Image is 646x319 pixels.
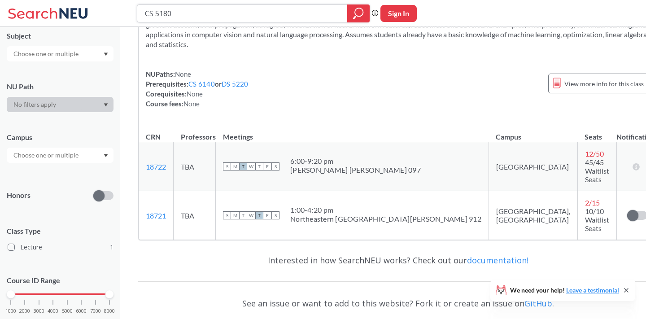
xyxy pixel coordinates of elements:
[5,309,16,314] span: 1000
[380,5,417,22] button: Sign In
[247,211,255,219] span: W
[467,255,528,266] a: documentation!
[90,309,101,314] span: 7000
[7,82,113,92] div: NU Path
[223,211,231,219] span: S
[104,309,115,314] span: 8000
[585,198,600,207] span: 2 / 15
[146,132,161,142] div: CRN
[7,148,113,163] div: Dropdown arrow
[8,241,113,253] label: Lecture
[231,211,239,219] span: M
[255,162,263,170] span: T
[7,226,113,236] span: Class Type
[175,70,191,78] span: None
[146,69,249,109] div: NUPaths: Prerequisites: or Corequisites: Course fees:
[19,309,30,314] span: 2000
[174,123,216,142] th: Professors
[271,162,279,170] span: S
[290,205,481,214] div: 1:00 - 4:20 pm
[223,162,231,170] span: S
[7,31,113,41] div: Subject
[9,150,84,161] input: Choose one or multiple
[585,207,609,232] span: 10/10 Waitlist Seats
[271,211,279,219] span: S
[290,214,481,223] div: Northeastern [GEOGRAPHIC_DATA][PERSON_NAME] 912
[216,123,489,142] th: Meetings
[222,80,249,88] a: DS 5220
[146,162,166,171] a: 18722
[577,123,616,142] th: Seats
[146,211,166,220] a: 18721
[104,103,108,107] svg: Dropdown arrow
[347,4,370,22] div: magnifying glass
[564,78,644,89] span: View more info for this class
[104,154,108,157] svg: Dropdown arrow
[231,162,239,170] span: M
[566,286,619,294] a: Leave a testimonial
[7,97,113,112] div: Dropdown arrow
[76,309,87,314] span: 6000
[7,275,113,286] p: Course ID Range
[247,162,255,170] span: W
[290,166,421,175] div: [PERSON_NAME] [PERSON_NAME] 097
[489,142,577,191] td: [GEOGRAPHIC_DATA]
[104,52,108,56] svg: Dropdown arrow
[489,123,577,142] th: Campus
[239,211,247,219] span: T
[110,242,113,252] span: 1
[7,132,113,142] div: Campus
[585,158,609,184] span: 45/45 Waitlist Seats
[585,149,604,158] span: 12 / 50
[290,157,421,166] div: 6:00 - 9:20 pm
[187,90,203,98] span: None
[174,142,216,191] td: TBA
[524,298,552,309] a: GitHub
[7,190,31,201] p: Honors
[48,309,58,314] span: 4000
[62,309,73,314] span: 5000
[188,80,215,88] a: CS 6140
[9,48,84,59] input: Choose one or multiple
[263,162,271,170] span: F
[144,6,341,21] input: Class, professor, course number, "phrase"
[34,309,44,314] span: 3000
[489,191,577,240] td: [GEOGRAPHIC_DATA], [GEOGRAPHIC_DATA]
[255,211,263,219] span: T
[239,162,247,170] span: T
[510,287,619,293] span: We need your help!
[183,100,200,108] span: None
[263,211,271,219] span: F
[174,191,216,240] td: TBA
[353,7,364,20] svg: magnifying glass
[7,46,113,61] div: Dropdown arrow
